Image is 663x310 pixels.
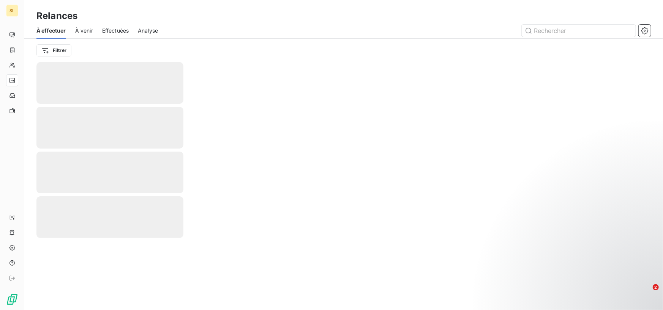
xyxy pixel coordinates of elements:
img: Logo LeanPay [6,293,18,305]
span: Analyse [138,27,158,34]
span: À effectuer [36,27,66,34]
div: SL [6,5,18,17]
span: 2 [653,284,659,290]
h3: Relances [36,9,77,23]
button: Filtrer [36,44,71,56]
iframe: Intercom live chat [637,284,655,302]
span: Effectuées [102,27,129,34]
input: Rechercher [522,25,636,37]
span: À venir [75,27,93,34]
iframe: Intercom notifications message [511,236,663,290]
